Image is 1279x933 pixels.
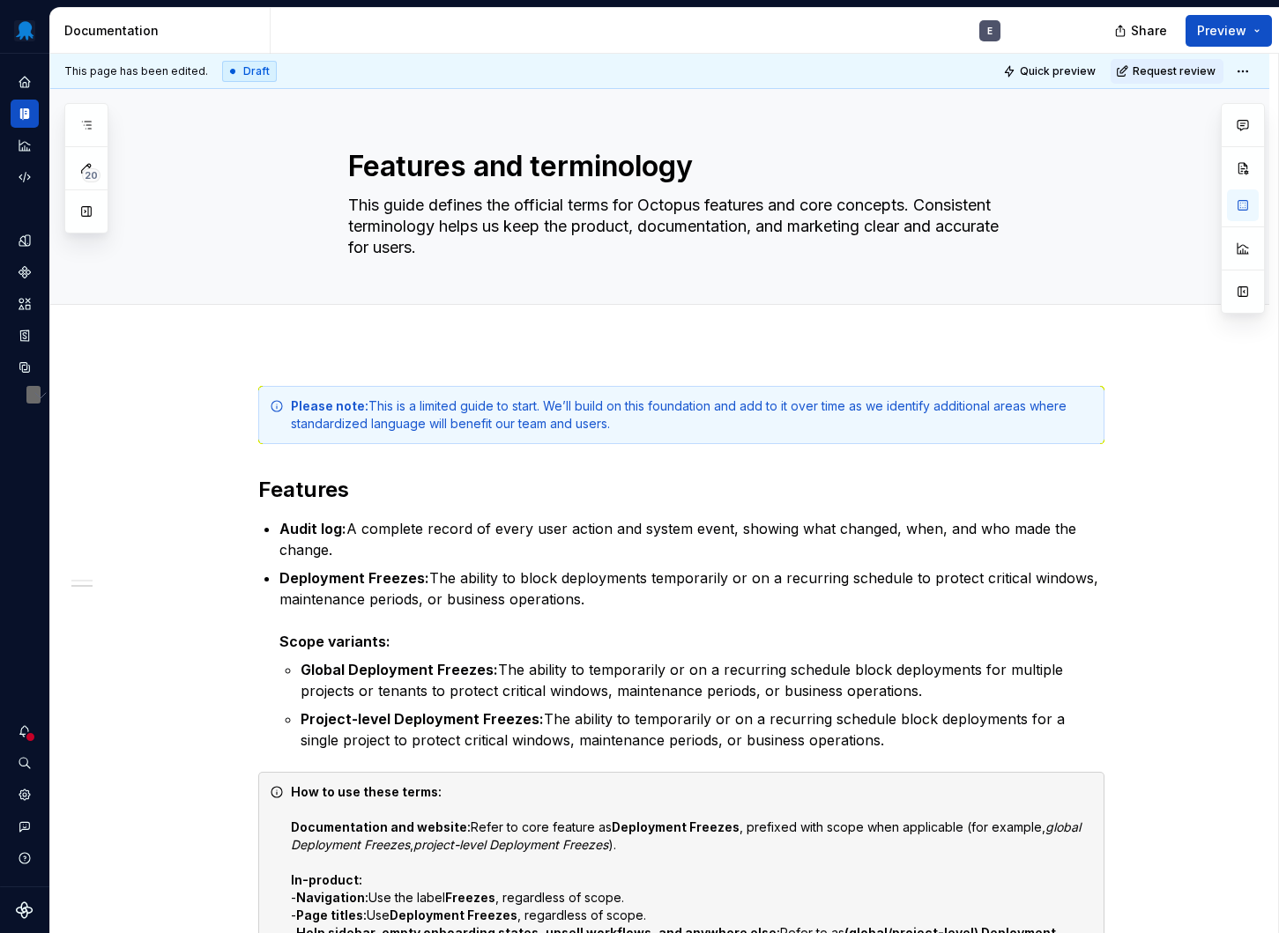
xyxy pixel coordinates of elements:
[11,226,39,255] a: Design tokens
[11,100,39,128] a: Documentation
[301,661,498,678] strong: Global Deployment Freezes:
[64,64,208,78] span: This page has been edited.
[301,710,544,728] strong: Project-level Deployment Freezes:
[291,784,442,799] strong: How to use these terms:
[612,819,740,834] strong: Deployment Freezes
[291,398,368,413] strong: Please note:
[11,812,39,840] button: Contact support
[222,61,277,82] div: Draft
[279,518,1104,560] p: A complete record of every user action and system event, showing what changed, when, and who made...
[11,290,39,318] a: Assets
[279,520,346,537] strong: Audit log:
[1197,22,1246,40] span: Preview
[390,907,517,922] strong: Deployment Freezes
[11,749,39,777] button: Search ⌘K
[1186,15,1272,47] button: Preview
[1111,59,1223,84] button: Request review
[11,68,39,96] a: Home
[1133,64,1216,78] span: Request review
[11,717,39,745] button: Notifications
[998,59,1104,84] button: Quick preview
[291,819,471,834] strong: Documentation and website:
[296,907,367,922] strong: Page titles:
[345,145,1011,188] textarea: Features and terminology
[279,567,1104,652] p: The ability to block deployments temporarily or on a recurring schedule to protect critical windo...
[413,837,608,852] em: project-level Deployment Freezes
[1020,64,1096,78] span: Quick preview
[82,168,100,182] span: 20
[445,890,495,905] strong: Freezes
[14,20,35,41] img: fcf53608-4560-46b3-9ec6-dbe177120620.png
[1105,15,1179,47] button: Share
[11,258,39,286] a: Components
[291,872,362,887] strong: In-product:
[345,191,1011,262] textarea: This guide defines the official terms for Octopus features and core concepts. Consistent terminol...
[258,476,1104,504] h2: Features
[16,901,33,919] svg: Supernova Logo
[64,22,263,40] div: Documentation
[291,397,1093,433] div: This is a limited guide to start. We’ll build on this foundation and add to it over time as we id...
[279,633,390,650] strong: Scope variants:
[11,163,39,191] a: Code automation
[301,659,1104,701] p: The ability to temporarily or on a recurring schedule block deployments for multiple projects or ...
[279,569,429,587] strong: Deployment Freezes:
[301,708,1104,751] p: The ability to temporarily or on a recurring schedule block deployments for a single project to p...
[1131,22,1167,40] span: Share
[296,890,368,905] strong: Navigation:
[11,781,39,809] a: Settings
[11,131,39,159] a: Analytics
[11,353,39,381] a: Data sources
[11,322,39,350] a: Storybook stories
[987,24,993,38] div: E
